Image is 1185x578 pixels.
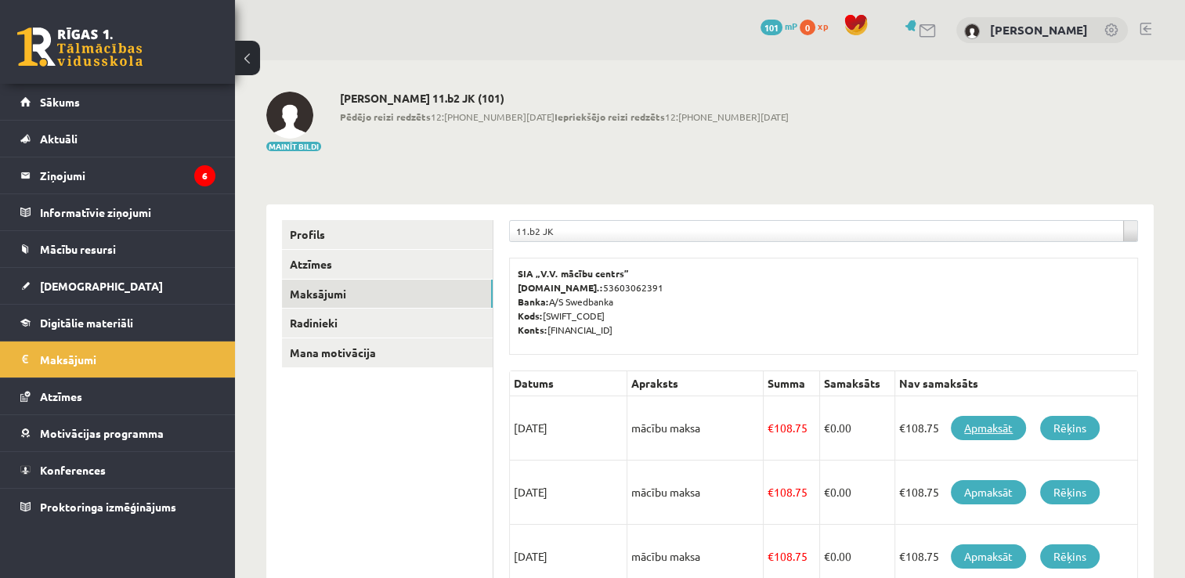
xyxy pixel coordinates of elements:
[1040,480,1100,504] a: Rēķins
[20,415,215,451] a: Motivācijas programma
[20,452,215,488] a: Konferences
[282,280,493,309] a: Maksājumi
[895,371,1138,396] th: Nav samaksāts
[282,250,493,279] a: Atzīmes
[266,92,313,139] img: Rihards Ozoliņš
[951,544,1026,569] a: Apmaksāt
[895,396,1138,461] td: €108.75
[518,295,549,308] b: Banka:
[518,267,630,280] b: SIA „V.V. mācību centrs”
[768,485,774,499] span: €
[510,221,1137,241] a: 11.b2 JK
[20,341,215,378] a: Maksājumi
[266,142,321,151] button: Mainīt bildi
[785,20,797,32] span: mP
[627,371,764,396] th: Apraksts
[824,421,830,435] span: €
[819,396,894,461] td: 0.00
[20,121,215,157] a: Aktuāli
[40,242,116,256] span: Mācību resursi
[824,485,830,499] span: €
[340,110,431,123] b: Pēdējo reizi redzēts
[516,221,1117,241] span: 11.b2 JK
[1040,544,1100,569] a: Rēķins
[824,549,830,563] span: €
[768,549,774,563] span: €
[518,309,543,322] b: Kods:
[40,194,215,230] legend: Informatīvie ziņojumi
[20,194,215,230] a: Informatīvie ziņojumi
[518,281,603,294] b: [DOMAIN_NAME].:
[990,22,1088,38] a: [PERSON_NAME]
[340,110,789,124] span: 12:[PHONE_NUMBER][DATE] 12:[PHONE_NUMBER][DATE]
[20,268,215,304] a: [DEMOGRAPHIC_DATA]
[40,500,176,514] span: Proktoringa izmēģinājums
[20,157,215,193] a: Ziņojumi6
[1040,416,1100,440] a: Rēķins
[510,371,627,396] th: Datums
[627,396,764,461] td: mācību maksa
[800,20,836,32] a: 0 xp
[40,426,164,440] span: Motivācijas programma
[20,378,215,414] a: Atzīmes
[555,110,665,123] b: Iepriekšējo reizi redzēts
[895,461,1138,525] td: €108.75
[40,463,106,477] span: Konferences
[194,165,215,186] i: 6
[764,461,820,525] td: 108.75
[282,309,493,338] a: Radinieki
[20,84,215,120] a: Sākums
[760,20,797,32] a: 101 mP
[818,20,828,32] span: xp
[819,461,894,525] td: 0.00
[951,416,1026,440] a: Apmaksāt
[800,20,815,35] span: 0
[627,461,764,525] td: mācību maksa
[40,279,163,293] span: [DEMOGRAPHIC_DATA]
[764,371,820,396] th: Summa
[40,341,215,378] legend: Maksājumi
[764,396,820,461] td: 108.75
[510,396,627,461] td: [DATE]
[951,480,1026,504] a: Apmaksāt
[40,132,78,146] span: Aktuāli
[40,389,82,403] span: Atzīmes
[518,323,547,336] b: Konts:
[17,27,143,67] a: Rīgas 1. Tālmācības vidusskola
[510,461,627,525] td: [DATE]
[20,231,215,267] a: Mācību resursi
[768,421,774,435] span: €
[282,220,493,249] a: Profils
[340,92,789,105] h2: [PERSON_NAME] 11.b2 JK (101)
[282,338,493,367] a: Mana motivācija
[20,305,215,341] a: Digitālie materiāli
[964,23,980,39] img: Rihards Ozoliņš
[20,489,215,525] a: Proktoringa izmēģinājums
[40,95,80,109] span: Sākums
[760,20,782,35] span: 101
[40,157,215,193] legend: Ziņojumi
[518,266,1129,337] p: 53603062391 A/S Swedbanka [SWIFT_CODE] [FINANCIAL_ID]
[819,371,894,396] th: Samaksāts
[40,316,133,330] span: Digitālie materiāli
